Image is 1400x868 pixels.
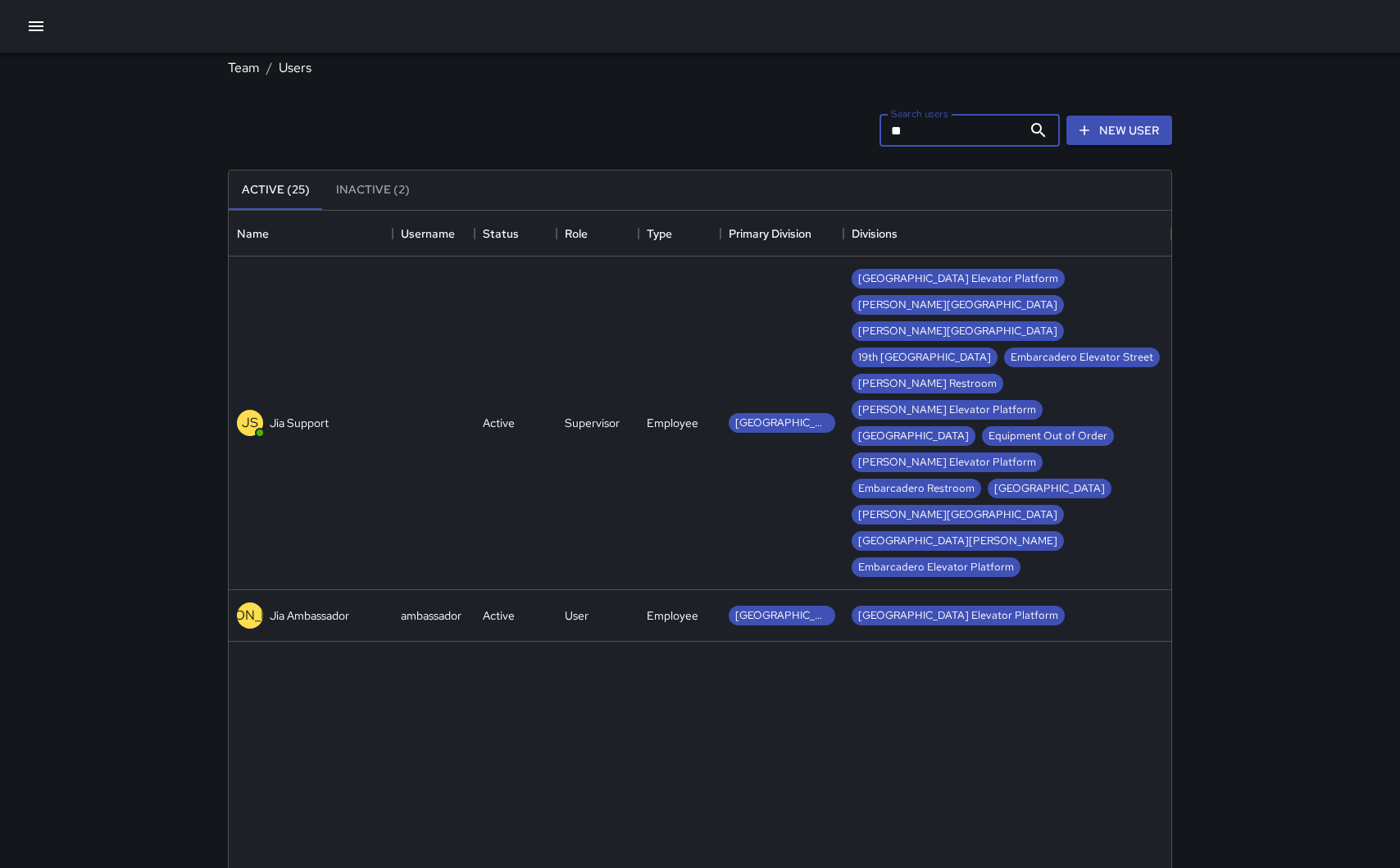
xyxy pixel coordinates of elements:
[557,211,639,257] div: Role
[237,211,269,257] div: Name
[639,211,720,257] div: Type
[197,606,304,625] p: [PERSON_NAME]
[483,415,515,431] div: Active
[483,211,519,257] div: Status
[891,107,948,120] label: Search users
[1066,116,1172,146] a: New User
[401,211,455,257] div: Username
[852,455,1043,470] span: [PERSON_NAME] Elevator Platform
[852,429,975,444] span: [GEOGRAPHIC_DATA]
[270,607,349,624] p: Jia Ambassador
[242,413,258,433] p: JS
[565,211,588,257] div: Role
[988,481,1111,497] span: [GEOGRAPHIC_DATA]
[270,415,329,431] p: Jia Support
[852,298,1064,313] span: [PERSON_NAME][GEOGRAPHIC_DATA]
[852,324,1064,339] span: [PERSON_NAME][GEOGRAPHIC_DATA]
[852,507,1064,523] span: [PERSON_NAME][GEOGRAPHIC_DATA]
[228,59,260,76] a: Team
[852,350,998,366] span: 19th [GEOGRAPHIC_DATA]
[982,429,1114,444] span: Equipment Out of Order
[729,211,811,257] div: Primary Division
[393,211,475,257] div: Username
[852,560,1020,575] span: Embarcadero Elevator Platform
[229,170,323,210] button: Active (25)
[229,211,393,257] div: Name
[852,271,1065,287] span: [GEOGRAPHIC_DATA] Elevator Platform
[401,607,461,624] div: ambassador
[852,402,1043,418] span: [PERSON_NAME] Elevator Platform
[852,211,898,257] div: Divisions
[647,607,698,624] div: Employee
[323,170,423,210] button: Inactive (2)
[565,607,589,624] div: User
[852,376,1003,392] span: [PERSON_NAME] Restroom
[279,59,311,76] a: Users
[1004,350,1160,366] span: Embarcadero Elevator Street
[852,608,1065,624] span: [GEOGRAPHIC_DATA] Elevator Platform
[266,58,272,78] li: /
[720,211,843,257] div: Primary Division
[852,534,1064,549] span: [GEOGRAPHIC_DATA][PERSON_NAME]
[729,416,835,431] span: [GEOGRAPHIC_DATA] Elevator Platform
[647,415,698,431] div: Employee
[852,481,981,497] span: Embarcadero Restroom
[475,211,557,257] div: Status
[647,211,672,257] div: Type
[729,608,835,624] span: [GEOGRAPHIC_DATA] Elevator Platform
[843,211,1171,257] div: Divisions
[565,415,620,431] div: Supervisor
[483,607,515,624] div: Active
